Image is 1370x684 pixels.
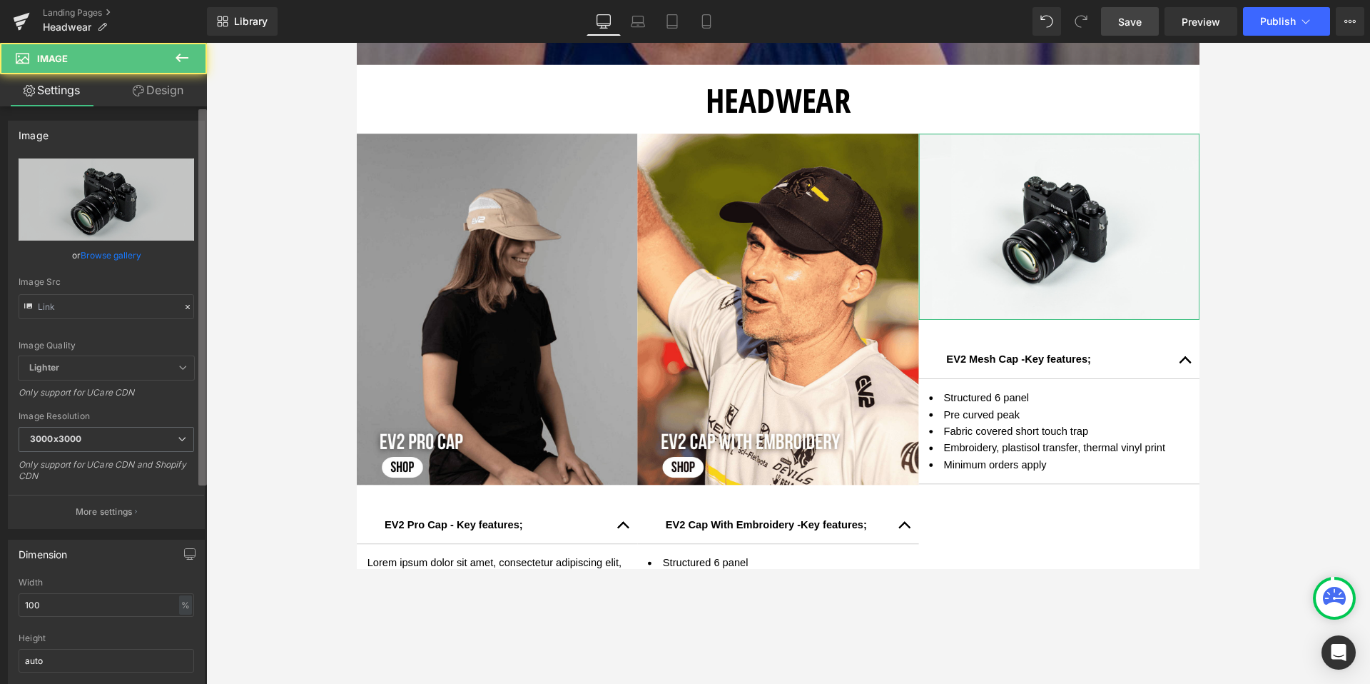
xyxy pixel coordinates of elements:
[37,53,68,64] span: Image
[1336,7,1364,36] button: More
[30,433,81,444] b: 3000x3000
[29,488,170,500] strong: EV2 Pro Cap - Key features;
[455,488,522,500] strong: Key features;
[587,390,853,407] li: Fabric covered short touch trap
[1032,7,1061,36] button: Undo
[1321,635,1356,670] div: Open Intercom Messenger
[587,356,853,373] li: Structured 6 panel
[587,373,853,390] li: Pre curved peak
[19,294,194,319] input: Link
[1260,16,1296,27] span: Publish
[1118,14,1142,29] span: Save
[19,578,194,588] div: Width
[1243,7,1330,36] button: Publish
[655,7,689,36] a: Tablet
[587,407,853,424] li: Embroidery, plastisol transfer, thermal vinyl print
[587,424,853,441] li: Minimum orders apply
[1164,7,1237,36] a: Preview
[43,7,207,19] a: Landing Pages
[689,7,724,36] a: Mobile
[29,362,59,373] b: Lighter
[43,21,91,33] span: Headwear
[81,243,141,268] a: Browse gallery
[1182,14,1220,29] span: Preview
[621,7,655,36] a: Laptop
[684,318,752,331] strong: Key features;
[19,121,49,141] div: Image
[234,15,268,28] span: Library
[1067,7,1095,36] button: Redo
[19,633,194,643] div: Height
[11,525,277,679] p: Lorem ipsum dolor sit amet, consectetur adipiscing elit, sed do eiusmod tempor incididunt ut labo...
[19,593,194,617] input: auto
[76,506,133,518] p: More settings
[604,318,685,331] span: EV2 Mesh Cap -
[587,7,621,36] a: Desktop
[9,495,204,528] button: More settings
[19,649,194,673] input: auto
[19,540,68,560] div: Dimension
[179,595,192,615] div: %
[298,525,564,542] li: Structured 6 panel
[19,277,194,287] div: Image Src
[19,387,194,408] div: Only support for UCare CDN
[19,248,194,263] div: or
[19,341,194,351] div: Image Quality
[19,459,194,491] div: Only support for UCare CDN and Shopify CDN
[316,488,455,500] span: EV2 Cap With Embroidery -
[106,74,210,106] a: Design
[207,7,278,36] a: New Library
[19,411,194,421] div: Image Resolution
